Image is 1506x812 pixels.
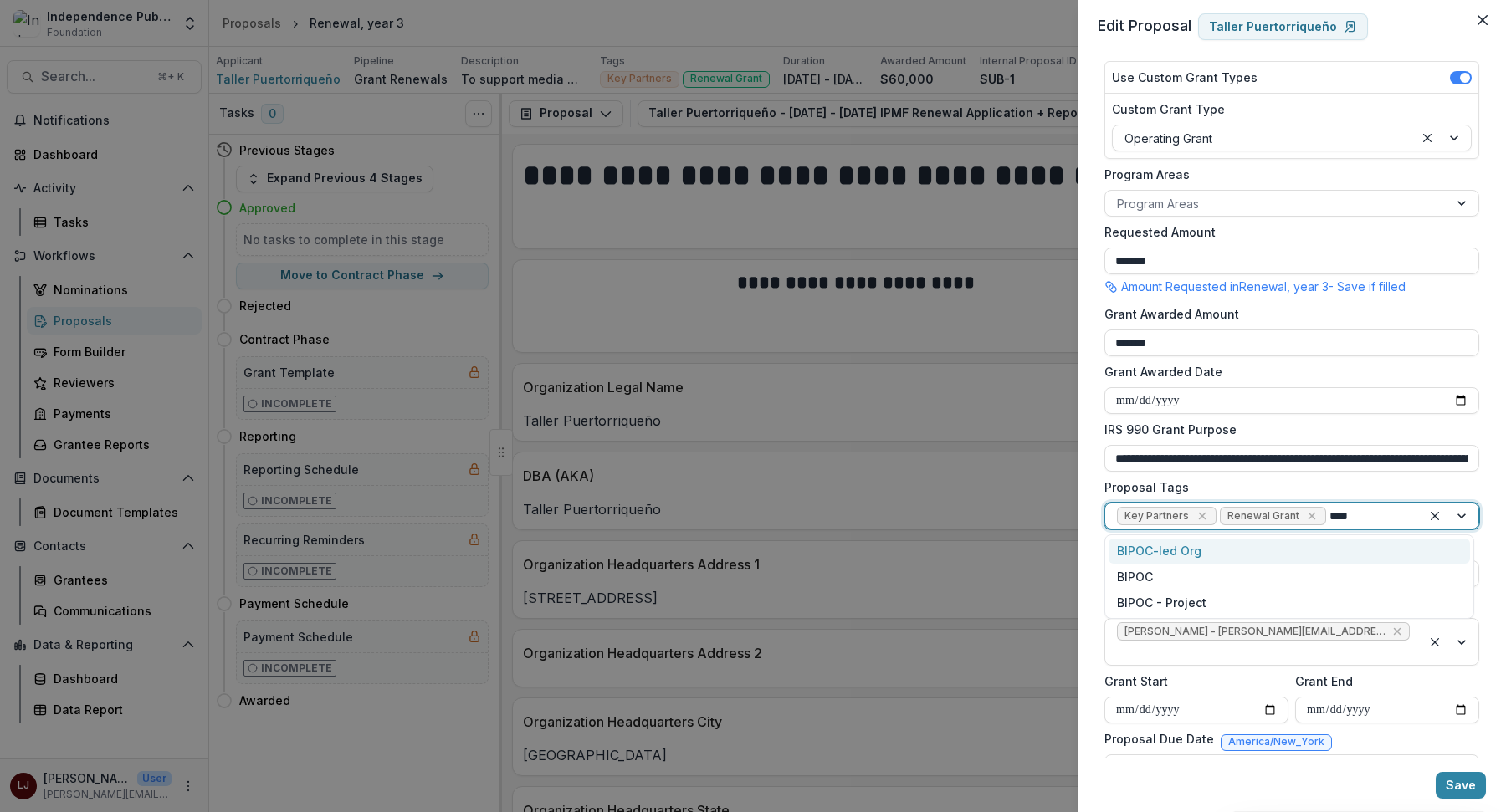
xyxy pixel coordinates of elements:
button: Save [1436,772,1486,799]
p: Taller Puertorriqueño [1209,20,1337,34]
div: BIPOC [1109,564,1470,590]
label: Grant Awarded Date [1104,363,1469,380]
label: Grant End [1295,672,1469,690]
div: Clear selected options [1425,506,1445,526]
span: America/New_York [1228,736,1324,748]
div: Remove Renewal Grant [1304,508,1320,524]
p: Amount Requested in Renewal, year 3 - Save if filled [1121,278,1406,295]
span: [PERSON_NAME] - [PERSON_NAME][EMAIL_ADDRESS][DOMAIN_NAME] [1124,626,1386,637]
label: Requested Amount [1104,223,1469,241]
label: Proposal Tags [1104,478,1469,496]
label: Grant Start [1104,672,1278,690]
label: IRS 990 Grant Purpose [1104,421,1469,438]
label: Use Custom Grant Types [1112,69,1258,86]
div: Remove Sherella WIlliams - sherella@independencemedia.org [1391,623,1404,640]
label: Custom Grant Type [1112,100,1462,118]
div: Clear selected options [1417,128,1437,148]
div: BIPOC - Project [1109,590,1470,615]
div: BIPOC-led Org [1109,539,1470,564]
span: Renewal Grant [1227,510,1299,522]
a: Taller Puertorriqueño [1198,13,1368,40]
label: Grant Awarded Amount [1104,305,1469,323]
button: Close [1469,7,1496,33]
span: Edit Proposal [1098,17,1191,34]
span: Key Partners [1124,510,1189,522]
div: Remove Key Partners [1194,508,1211,524]
label: Program Areas [1104,166,1469,183]
div: Clear selected options [1425,632,1445,652]
label: Proposal Due Date [1104,730,1214,748]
